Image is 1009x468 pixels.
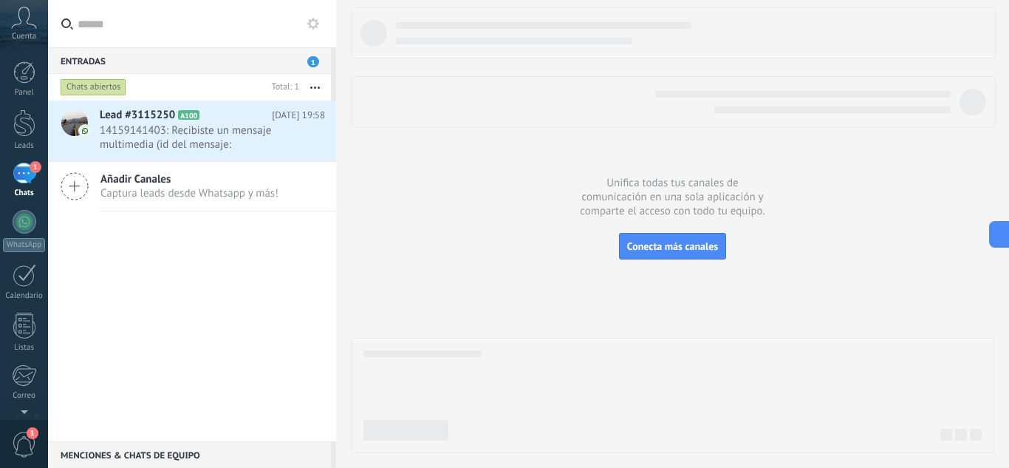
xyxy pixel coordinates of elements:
span: Captura leads desde Whatsapp y más! [100,186,278,200]
span: Lead #3115250 [100,108,175,123]
button: Más [299,74,331,101]
div: Entradas [48,47,331,74]
span: 1 [30,161,41,173]
span: A100 [178,110,199,120]
span: 14159141403: Recibiste un mensaje multimedia (id del mensaje: F74A7428CA7C8114B8). Espera a que s... [100,123,297,152]
span: [DATE] 19:58 [272,108,325,123]
div: WhatsApp [3,238,45,252]
a: Lead #3115250 A100 [DATE] 19:58 14159141403: Recibiste un mensaje multimedia (id del mensaje: F74... [48,101,336,161]
div: Menciones & Chats de equipo [48,441,331,468]
div: Chats [3,189,46,198]
button: Conecta más canales [619,233,726,260]
span: 1 [307,56,319,67]
div: Calendario [3,291,46,301]
div: Chats abiertos [61,78,126,96]
div: Correo [3,391,46,401]
img: com.amocrm.amocrmwa.svg [80,126,90,136]
span: Añadir Canales [100,172,278,186]
div: Total: 1 [266,80,299,95]
span: Cuenta [12,32,36,41]
div: Panel [3,88,46,98]
span: 1 [27,427,38,439]
span: Conecta más canales [627,240,718,253]
div: Listas [3,343,46,353]
div: Leads [3,141,46,151]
